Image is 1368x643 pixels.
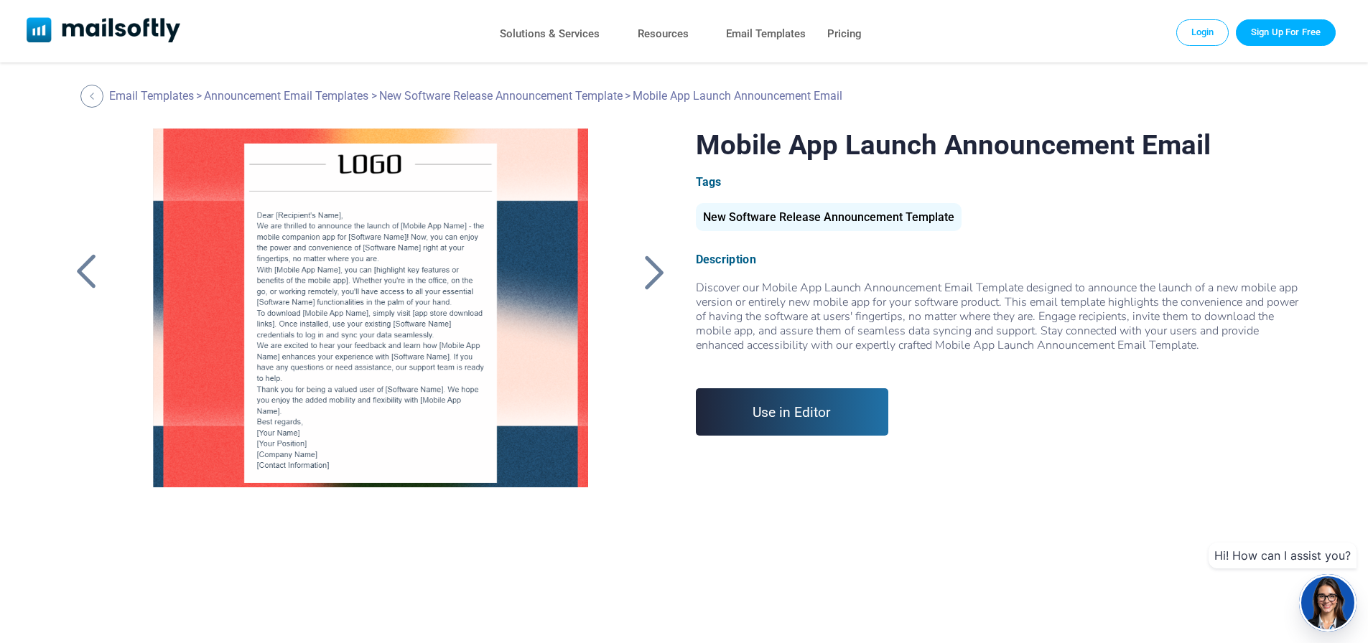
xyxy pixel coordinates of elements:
a: Trial [1236,19,1336,45]
a: Solutions & Services [500,24,600,44]
div: Description [696,253,1300,266]
a: Back [637,253,673,291]
div: Tags [696,175,1300,189]
a: Resources [638,24,689,44]
a: Mailsoftly [27,17,181,45]
span: Discover our Mobile App Launch Announcement Email Template designed to announce the launch of a n... [696,280,1300,367]
a: Back [80,85,107,108]
div: Hi! How can I assist you? [1209,543,1357,568]
a: New Software Release Announcement Template [696,216,962,222]
a: Use in Editor [696,388,889,436]
a: Email Templates [726,24,806,44]
a: Email Templates [109,89,194,103]
a: Login [1176,19,1229,45]
a: Mobile App Launch Announcement Email [129,128,612,487]
a: Announcement Email Templates [204,89,368,103]
a: New Software Release Announcement Template [379,89,623,103]
a: Back [68,253,104,291]
a: Pricing [827,24,862,44]
h1: Mobile App Launch Announcement Email [696,128,1300,161]
div: New Software Release Announcement Template [696,203,962,231]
